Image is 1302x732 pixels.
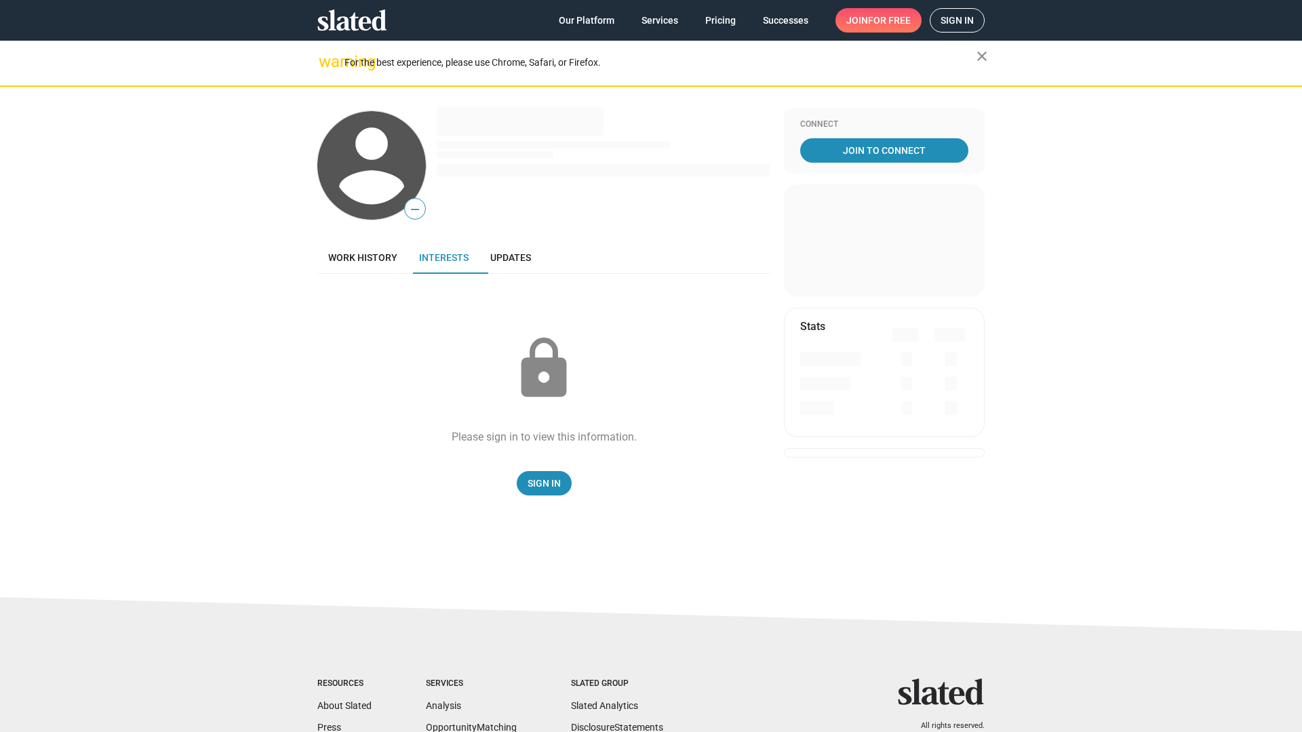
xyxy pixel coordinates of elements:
[405,201,425,218] span: —
[408,241,479,274] a: Interests
[317,241,408,274] a: Work history
[974,48,990,64] mat-icon: close
[510,335,578,403] mat-icon: lock
[426,678,517,689] div: Services
[571,700,638,711] a: Slated Analytics
[490,252,531,263] span: Updates
[941,9,974,32] span: Sign in
[479,241,542,274] a: Updates
[752,8,819,33] a: Successes
[930,8,985,33] a: Sign in
[763,8,808,33] span: Successes
[846,8,911,33] span: Join
[344,54,976,72] div: For the best experience, please use Chrome, Safari, or Firefox.
[694,8,747,33] a: Pricing
[517,471,572,495] a: Sign In
[328,252,397,263] span: Work history
[528,471,561,495] span: Sign In
[835,8,922,33] a: Joinfor free
[631,8,689,33] a: Services
[452,430,637,444] div: Please sign in to view this information.
[803,138,966,163] span: Join To Connect
[548,8,625,33] a: Our Platform
[642,8,678,33] span: Services
[800,319,825,333] mat-card-title: Stats
[317,700,372,711] a: About Slated
[800,119,968,130] div: Connect
[705,8,736,33] span: Pricing
[317,678,372,689] div: Resources
[559,8,614,33] span: Our Platform
[319,54,335,70] mat-icon: warning
[426,700,461,711] a: Analysis
[868,8,911,33] span: for free
[800,138,968,163] a: Join To Connect
[419,252,469,263] span: Interests
[571,678,663,689] div: Slated Group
